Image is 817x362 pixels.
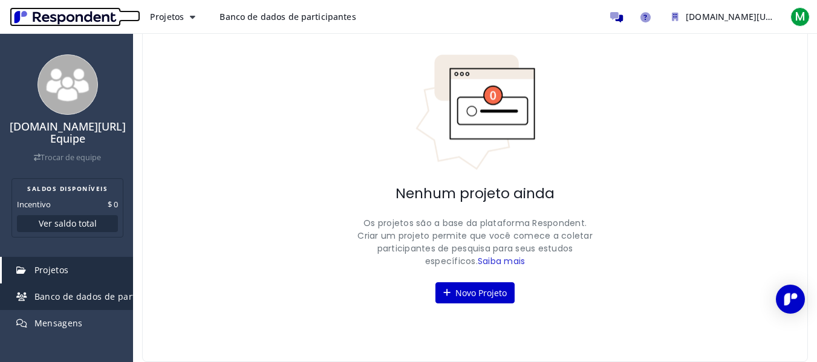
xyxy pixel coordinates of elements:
[34,317,83,329] font: Mensagens
[662,6,783,28] button: www.linkedin.com/in/cristina-oliveira-9a317a115 Equipe
[34,152,101,163] a: Trocar de equipe
[633,5,657,29] a: Ajuda e suporte
[435,282,515,304] button: Novo Projeto
[140,6,205,28] button: Projetos
[108,199,118,210] font: $ 0
[34,291,175,302] font: Banco de dados de participantes
[41,152,101,163] font: Trocar de equipe
[34,264,69,276] font: Projetos
[210,6,365,28] a: Banco de dados de participantes
[17,199,51,210] font: Incentivo
[10,119,126,146] font: [DOMAIN_NAME][URL] Equipe
[357,217,593,267] font: Os projetos são a base da plataforma Respondent. Criar um projeto permite que você comece a colet...
[27,184,108,193] font: SALDOS DISPONÍVEIS
[395,184,555,203] font: Nenhum projeto ainda
[11,178,123,238] section: Resumo do saldo
[478,255,526,267] a: Saiba mais
[788,6,812,28] button: M
[795,8,805,25] font: M
[686,11,810,22] font: [DOMAIN_NAME][URL] Equipe
[39,218,97,229] font: Ver saldo total
[776,285,805,314] div: Abra o Intercom Messenger
[37,54,98,115] img: team_avatar_256.png
[10,7,121,27] img: Respondente
[17,215,118,232] button: Ver saldo total
[455,287,507,299] font: Novo Projeto
[604,5,628,29] a: Participantes da mensagem
[150,11,184,22] font: Projetos
[415,54,536,171] img: Nenhum indicador de projetos
[220,11,356,22] font: Banco de dados de participantes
